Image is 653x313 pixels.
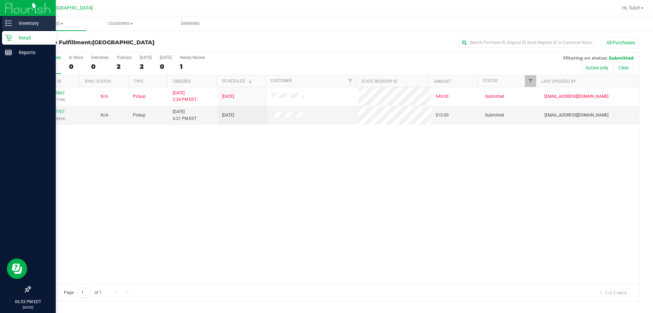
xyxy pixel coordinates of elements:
div: 0 [69,63,83,71]
a: 12017767 [46,109,65,114]
button: N/A [101,112,108,119]
iframe: Resource center [7,259,27,279]
p: Reports [12,48,53,57]
input: 1 [78,287,90,298]
span: Pickup [133,112,146,119]
a: Deliveries [156,16,225,31]
a: Status [483,78,498,83]
span: $49.00 [436,93,449,100]
span: Pickup [133,93,146,100]
input: Search Purchase ID, Original ID, State Registry ID or Customer Name... [459,37,595,48]
span: 1 - 2 of 2 items [594,287,632,298]
div: Needs Review [180,55,205,60]
span: Page of 1 [58,287,107,298]
span: $10.00 [436,112,449,119]
a: Last Updated By [541,79,576,84]
a: Customer [271,78,292,83]
inline-svg: Retail [5,34,12,41]
div: [DATE] [160,55,172,60]
p: [DATE] [3,305,53,310]
div: 1 [180,63,205,71]
a: Amount [434,79,451,84]
a: State Registry ID [362,79,397,84]
a: Scheduled [222,79,253,83]
span: [DATE] [222,93,234,100]
span: [DATE] 6:21 PM EDT [173,109,197,122]
p: 06:53 PM EDT [3,299,53,305]
div: 2 [140,63,152,71]
button: Active only [581,62,613,74]
span: [DATE] 2:24 PM EDT [173,90,197,103]
span: [EMAIL_ADDRESS][DOMAIN_NAME] [545,93,608,100]
div: [DATE] [140,55,152,60]
span: [DATE] [222,112,234,119]
span: Deliveries [172,20,209,27]
a: Sync Status [85,79,111,84]
span: Filtering on status: [563,55,607,61]
div: In Store [69,55,83,60]
span: Submitted [609,55,634,61]
span: Not Applicable [101,113,108,118]
inline-svg: Reports [5,49,12,56]
div: 0 [160,63,172,71]
div: 2 [117,63,132,71]
a: Customers [86,16,156,31]
p: Retail [12,34,53,42]
a: Ordered [173,79,191,84]
a: Filter [345,75,356,87]
a: Type [134,79,144,84]
span: [GEOGRAPHIC_DATA] [46,5,93,11]
inline-svg: Inventory [5,20,12,27]
a: 12015863 [46,91,65,95]
span: [EMAIL_ADDRESS][DOMAIN_NAME] [545,112,608,119]
p: Inventory [12,19,53,27]
h3: Purchase Fulfillment: [30,40,233,46]
span: Submitted [485,93,504,100]
div: Deliveries [91,55,108,60]
button: All Purchases [602,37,639,48]
span: Customers [86,20,155,27]
span: Hi, Tube! [622,5,640,11]
button: N/A [101,93,108,100]
div: PickUps [117,55,132,60]
a: Filter [525,75,536,87]
div: 0 [91,63,108,71]
span: Not Applicable [101,94,108,99]
span: Submitted [485,112,504,119]
span: [GEOGRAPHIC_DATA] [92,39,154,46]
button: Clear [614,62,634,74]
